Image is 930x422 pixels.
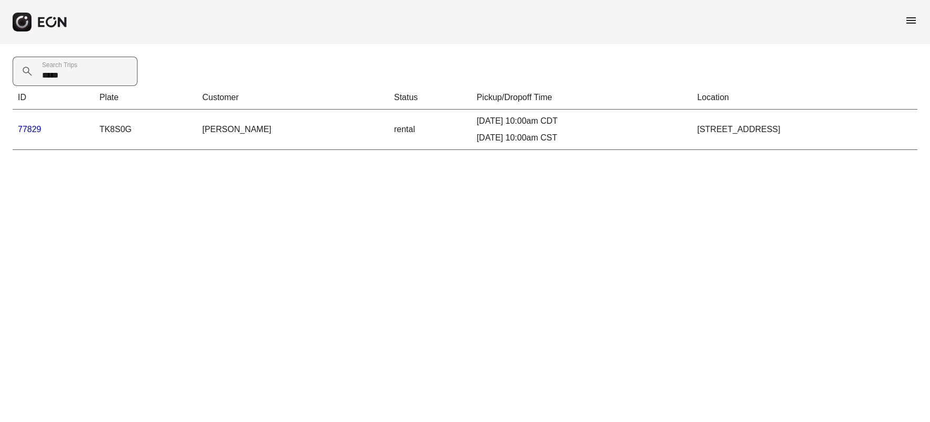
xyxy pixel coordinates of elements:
label: Search Trips [42,61,77,69]
th: Status [389,86,471,110]
th: Plate [94,86,197,110]
td: [STREET_ADDRESS] [692,110,917,150]
span: menu [905,14,917,27]
th: Location [692,86,917,110]
th: ID [13,86,94,110]
div: [DATE] 10:00am CST [477,132,686,144]
a: 77829 [18,125,41,134]
th: Customer [197,86,388,110]
td: rental [389,110,471,150]
td: TK8S0G [94,110,197,150]
td: [PERSON_NAME] [197,110,388,150]
div: [DATE] 10:00am CDT [477,115,686,127]
th: Pickup/Dropoff Time [471,86,692,110]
